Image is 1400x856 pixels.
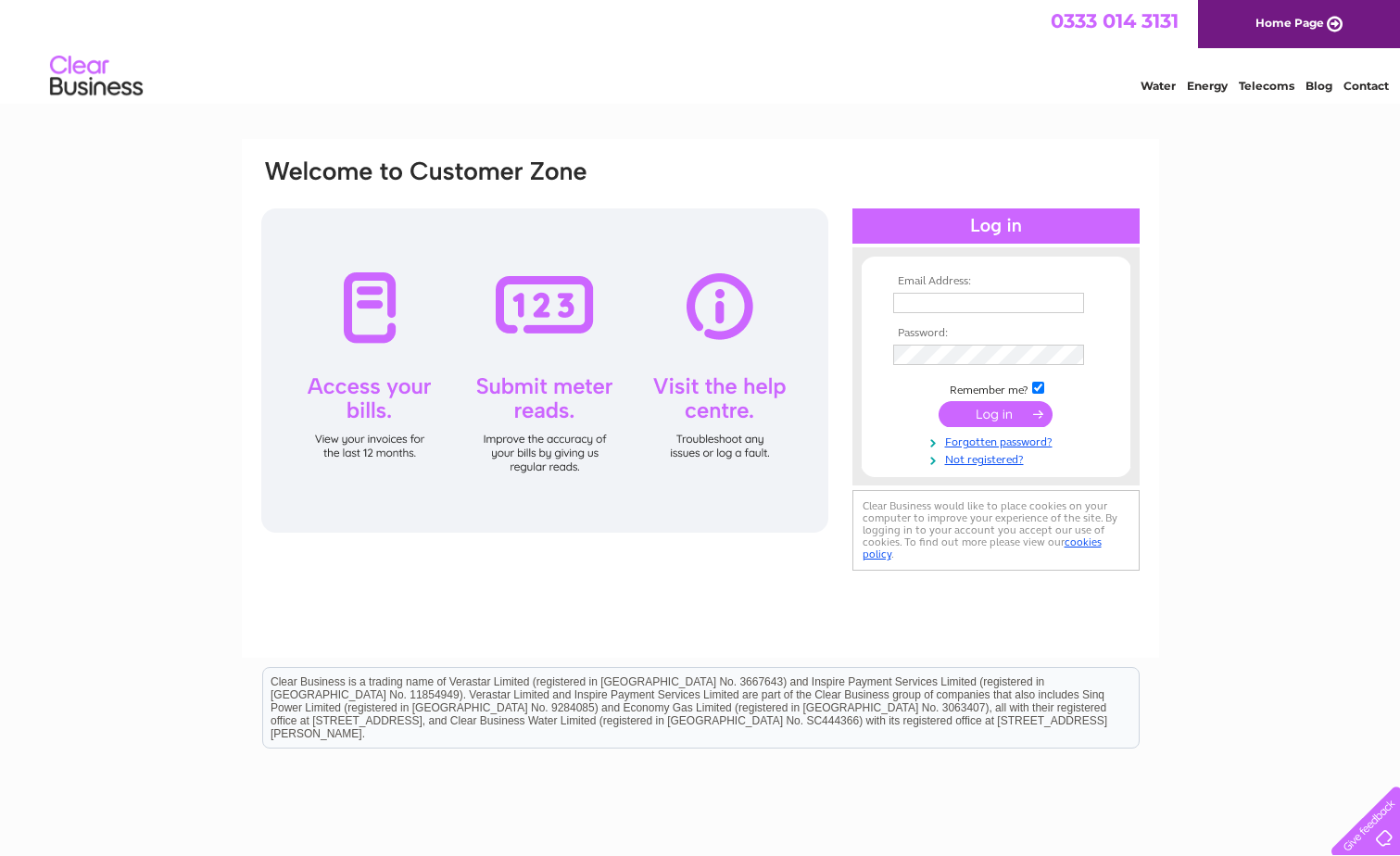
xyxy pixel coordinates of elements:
a: Blog [1305,79,1332,93]
a: Not registered? [893,449,1104,467]
a: Forgotten password? [893,432,1104,449]
a: Water [1141,79,1176,93]
img: logo.png [49,48,144,105]
th: Password: [889,327,1104,340]
th: Email Address: [889,275,1104,288]
td: Remember me? [889,379,1104,397]
a: Contact [1343,79,1389,93]
input: Submit [939,401,1053,427]
a: cookies policy [863,535,1102,560]
a: 0333 014 3131 [1051,9,1179,32]
div: Clear Business would like to place cookies on your computer to improve your experience of the sit... [852,490,1140,571]
a: Telecoms [1239,79,1294,93]
a: Energy [1187,79,1228,93]
div: Clear Business is a trading name of Verastar Limited (registered in [GEOGRAPHIC_DATA] No. 3667643... [263,10,1139,90]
